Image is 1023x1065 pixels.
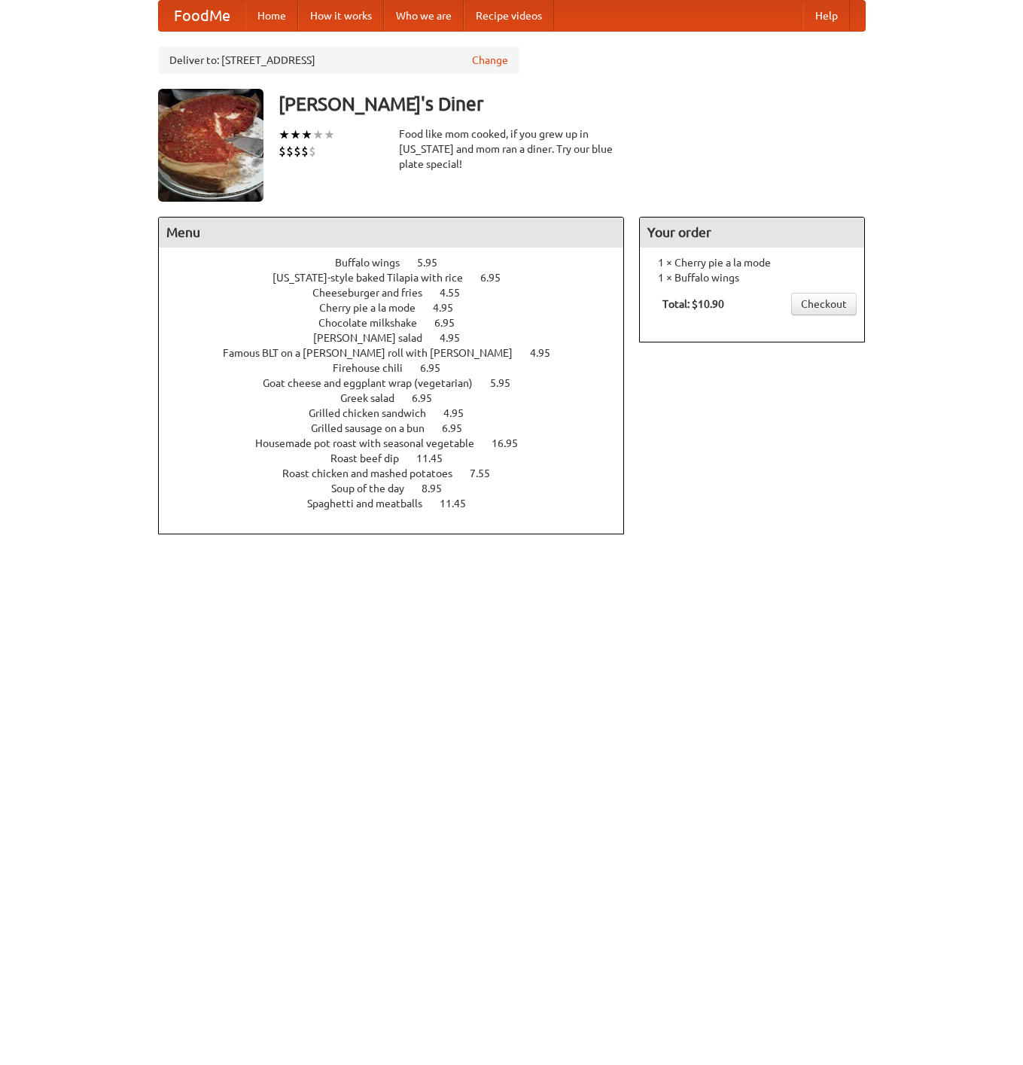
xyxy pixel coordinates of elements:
[307,498,494,510] a: Spaghetti and meatballs 11.45
[282,467,467,479] span: Roast chicken and mashed potatoes
[158,89,263,202] img: angular.jpg
[255,437,489,449] span: Housemade pot roast with seasonal vegetable
[307,498,437,510] span: Spaghetti and meatballs
[298,1,384,31] a: How it works
[223,347,578,359] a: Famous BLT on a [PERSON_NAME] roll with [PERSON_NAME] 4.95
[443,407,479,419] span: 4.95
[272,272,478,284] span: [US_STATE]-style baked Tilapia with rice
[331,482,470,494] a: Soup of the day 8.95
[490,377,525,389] span: 5.95
[333,362,418,374] span: Firehouse chili
[399,126,625,172] div: Food like mom cooked, if you grew up in [US_STATE] and mom ran a diner. Try our blue plate special!
[331,482,419,494] span: Soup of the day
[312,126,324,143] li: ★
[803,1,850,31] a: Help
[319,302,481,314] a: Cherry pie a la mode 4.95
[255,437,546,449] a: Housemade pot roast with seasonal vegetable 16.95
[159,1,245,31] a: FoodMe
[223,347,528,359] span: Famous BLT on a [PERSON_NAME] roll with [PERSON_NAME]
[312,287,437,299] span: Cheeseburger and fries
[340,392,410,404] span: Greek salad
[294,143,301,160] li: $
[312,287,488,299] a: Cheeseburger and fries 4.55
[279,89,866,119] h3: [PERSON_NAME]'s Diner
[330,452,414,464] span: Roast beef dip
[434,317,470,329] span: 6.95
[440,498,481,510] span: 11.45
[640,218,864,248] h4: Your order
[442,422,477,434] span: 6.95
[245,1,298,31] a: Home
[319,302,431,314] span: Cherry pie a la mode
[412,392,447,404] span: 6.95
[472,53,508,68] a: Change
[324,126,335,143] li: ★
[335,257,415,269] span: Buffalo wings
[309,143,316,160] li: $
[470,467,505,479] span: 7.55
[340,392,460,404] a: Greek salad 6.95
[530,347,565,359] span: 4.95
[318,317,432,329] span: Chocolate milkshake
[330,452,470,464] a: Roast beef dip 11.45
[311,422,490,434] a: Grilled sausage on a bun 6.95
[158,47,519,74] div: Deliver to: [STREET_ADDRESS]
[420,362,455,374] span: 6.95
[791,293,857,315] a: Checkout
[662,298,724,310] b: Total: $10.90
[279,143,286,160] li: $
[279,126,290,143] li: ★
[464,1,554,31] a: Recipe videos
[309,407,492,419] a: Grilled chicken sandwich 4.95
[301,143,309,160] li: $
[422,482,457,494] span: 8.95
[263,377,488,389] span: Goat cheese and eggplant wrap (vegetarian)
[286,143,294,160] li: $
[384,1,464,31] a: Who we are
[263,377,538,389] a: Goat cheese and eggplant wrap (vegetarian) 5.95
[480,272,516,284] span: 6.95
[272,272,528,284] a: [US_STATE]-style baked Tilapia with rice 6.95
[492,437,533,449] span: 16.95
[647,270,857,285] li: 1 × Buffalo wings
[290,126,301,143] li: ★
[301,126,312,143] li: ★
[309,407,441,419] span: Grilled chicken sandwich
[416,452,458,464] span: 11.45
[159,218,624,248] h4: Menu
[333,362,468,374] a: Firehouse chili 6.95
[313,332,437,344] span: [PERSON_NAME] salad
[311,422,440,434] span: Grilled sausage on a bun
[335,257,465,269] a: Buffalo wings 5.95
[647,255,857,270] li: 1 × Cherry pie a la mode
[433,302,468,314] span: 4.95
[440,287,475,299] span: 4.55
[282,467,518,479] a: Roast chicken and mashed potatoes 7.55
[318,317,483,329] a: Chocolate milkshake 6.95
[440,332,475,344] span: 4.95
[313,332,488,344] a: [PERSON_NAME] salad 4.95
[417,257,452,269] span: 5.95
